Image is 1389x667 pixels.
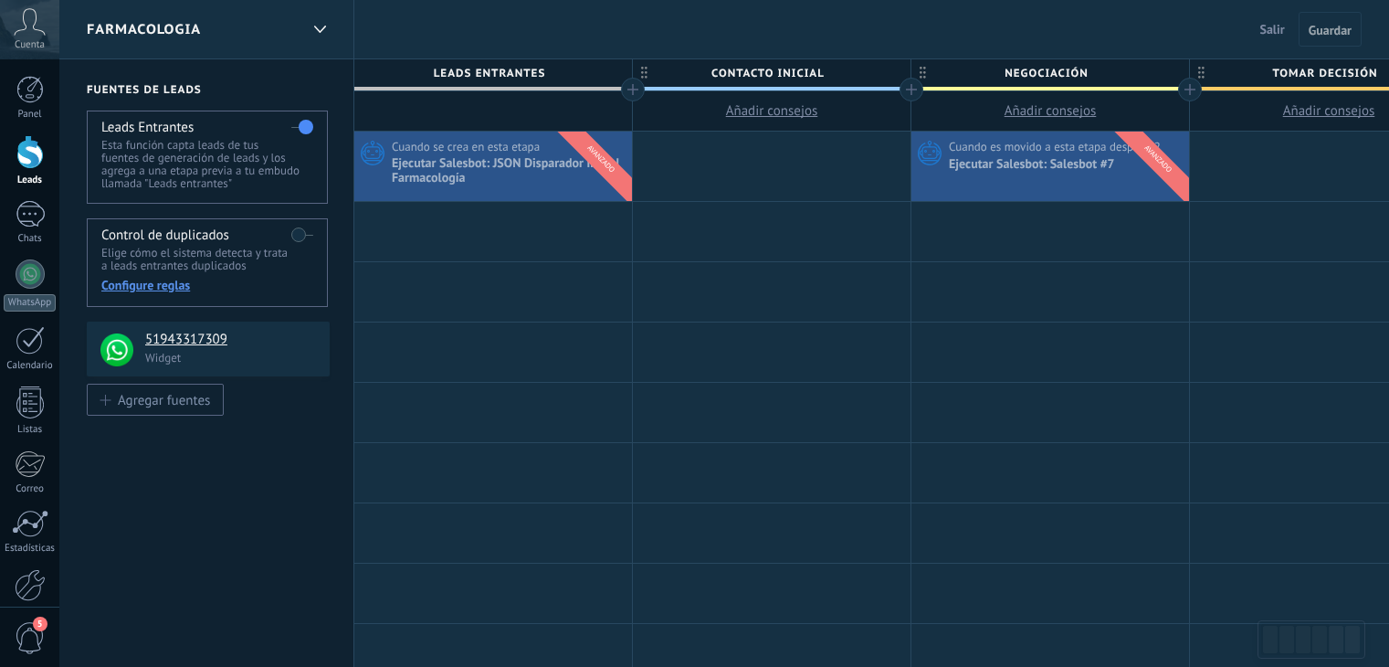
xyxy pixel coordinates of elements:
[4,424,57,436] div: Listas
[304,12,335,48] div: FARMACOLOGIA
[33,617,47,631] span: 5
[949,139,1163,155] span: Cuando es movido a esta etapa después 2
[145,331,316,349] h4: 51943317309
[1309,24,1352,37] span: Guardar
[87,384,224,416] button: Agregar fuentes
[15,39,45,51] span: Cuenta
[118,392,210,408] div: Agregar fuentes
[4,360,57,372] div: Calendario
[1299,12,1362,47] button: Guardar
[392,156,627,187] div: Ejecutar Salesbot: JSON Disparador inicial Farmacología
[4,483,57,495] div: Correo
[101,119,194,136] h4: Leads Entrantes
[911,59,1180,88] span: Negociación
[633,59,910,87] div: Contacto inicial
[101,139,312,190] p: Esta función capta leads de tus fuentes de generación de leads y los agrega a una etapa previa a ...
[392,139,542,155] span: Cuando se crea en esta etapa
[911,91,1189,131] button: Añadir consejos
[4,233,57,245] div: Chats
[101,227,229,244] h4: Control de duplicados
[354,59,632,87] div: Leads Entrantes
[101,277,312,293] div: Configure reglas
[354,59,623,88] span: Leads Entrantes
[87,21,201,38] span: FARMACOLOGIA
[1253,16,1292,43] button: Salir
[1005,102,1097,120] span: Añadir consejos
[633,91,910,131] button: Añadir consejos
[101,247,312,272] p: Elige cómo el sistema detecta y trata a leads entrantes duplicados
[4,109,57,121] div: Panel
[633,59,901,88] span: Contacto inicial
[911,59,1189,87] div: Negociación
[4,175,57,186] div: Leads
[4,543,57,555] div: Estadísticas
[1283,102,1375,120] span: Añadir consejos
[87,83,330,97] h2: Fuentes de leads
[726,102,818,120] span: Añadir consejos
[100,333,133,366] img: logo_min.png
[145,350,319,365] p: Widget
[4,294,56,312] div: WhatsApp
[949,157,1118,174] div: Ejecutar Salesbot: Salesbot #7
[1260,21,1285,37] span: Salir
